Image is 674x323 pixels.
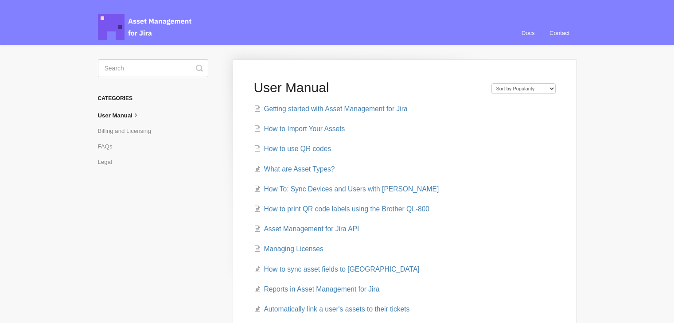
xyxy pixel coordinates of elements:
span: How to use QR codes [264,145,331,152]
input: Search [98,59,208,77]
span: What are Asset Types? [264,165,335,173]
a: Asset Management for Jira API [254,225,359,233]
a: Legal [98,155,119,169]
a: Managing Licenses [254,245,323,253]
a: How to Import Your Assets [254,125,345,132]
span: Getting started with Asset Management for Jira [264,105,407,113]
h1: User Manual [253,80,482,96]
a: Reports in Asset Management for Jira [254,285,379,293]
span: Asset Management for Jira API [264,225,359,233]
a: Contact [543,21,576,45]
h3: Categories [98,90,208,106]
a: How to sync asset fields to [GEOGRAPHIC_DATA] [254,265,419,273]
a: Billing and Licensing [98,124,158,138]
span: Reports in Asset Management for Jira [264,285,379,293]
a: FAQs [98,140,119,154]
a: How to print QR code labels using the Brother QL-800 [254,205,429,213]
select: Page reloads on selection [491,83,556,94]
a: How To: Sync Devices and Users with [PERSON_NAME] [254,185,439,193]
a: How to use QR codes [254,145,331,152]
a: Docs [515,21,542,45]
a: Automatically link a user's assets to their tickets [254,305,409,313]
a: What are Asset Types? [254,165,335,173]
span: Automatically link a user's assets to their tickets [264,305,409,313]
span: How to print QR code labels using the Brother QL-800 [264,205,429,213]
a: User Manual [98,108,147,123]
span: Asset Management for Jira Docs [98,14,193,40]
span: How To: Sync Devices and Users with [PERSON_NAME] [264,185,439,193]
a: Getting started with Asset Management for Jira [254,105,407,113]
span: How to Import Your Assets [264,125,345,132]
span: How to sync asset fields to [GEOGRAPHIC_DATA] [264,265,419,273]
span: Managing Licenses [264,245,323,253]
